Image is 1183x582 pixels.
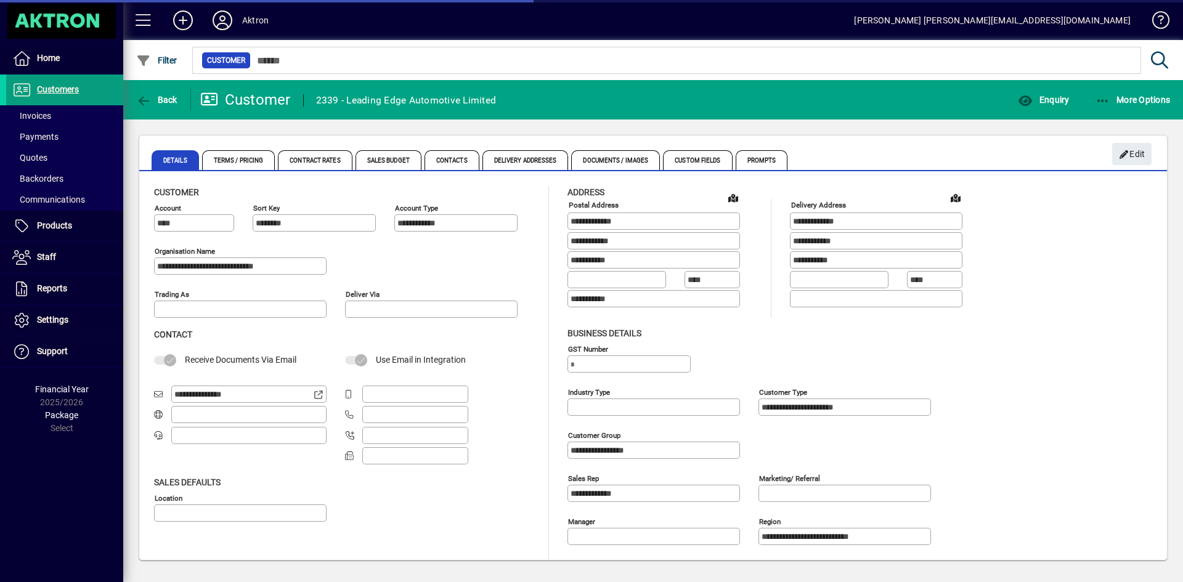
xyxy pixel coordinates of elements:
[152,150,199,170] span: Details
[163,9,203,31] button: Add
[568,387,610,396] mat-label: Industry type
[1112,143,1152,165] button: Edit
[12,132,59,142] span: Payments
[154,477,221,487] span: Sales defaults
[6,168,123,189] a: Backorders
[136,95,177,105] span: Back
[6,189,123,210] a: Communications
[203,9,242,31] button: Profile
[1143,2,1168,42] a: Knowledge Base
[376,355,466,365] span: Use Email in Integration
[155,493,182,502] mat-label: Location
[136,55,177,65] span: Filter
[6,43,123,74] a: Home
[133,89,181,111] button: Back
[37,346,68,356] span: Support
[12,153,47,163] span: Quotes
[736,150,788,170] span: Prompts
[37,84,79,94] span: Customers
[37,220,72,230] span: Products
[6,305,123,336] a: Settings
[6,273,123,304] a: Reports
[568,474,599,482] mat-label: Sales rep
[154,187,199,197] span: Customer
[6,336,123,367] a: Support
[946,188,966,208] a: View on map
[202,150,275,170] span: Terms / Pricing
[37,252,56,262] span: Staff
[568,517,595,525] mat-label: Manager
[854,10,1131,30] div: [PERSON_NAME] [PERSON_NAME][EMAIL_ADDRESS][DOMAIN_NAME]
[35,384,89,394] span: Financial Year
[425,150,479,170] span: Contacts
[356,150,421,170] span: Sales Budget
[242,10,269,30] div: Aktron
[567,328,641,338] span: Business details
[571,150,660,170] span: Documents / Images
[37,53,60,63] span: Home
[568,430,620,439] mat-label: Customer group
[133,49,181,71] button: Filter
[185,355,296,365] span: Receive Documents Via Email
[6,211,123,241] a: Products
[1092,89,1174,111] button: More Options
[568,344,608,353] mat-label: GST Number
[6,105,123,126] a: Invoices
[12,174,63,184] span: Backorders
[155,290,189,299] mat-label: Trading as
[123,89,191,111] app-page-header-button: Back
[1015,89,1072,111] button: Enquiry
[253,204,280,212] mat-label: Sort key
[155,247,215,256] mat-label: Organisation name
[12,111,51,121] span: Invoices
[6,242,123,273] a: Staff
[723,188,743,208] a: View on map
[207,54,245,67] span: Customer
[45,410,78,420] span: Package
[346,290,380,299] mat-label: Deliver via
[154,329,192,339] span: Contact
[1018,95,1069,105] span: Enquiry
[278,150,352,170] span: Contract Rates
[200,90,291,110] div: Customer
[6,147,123,168] a: Quotes
[316,91,497,110] div: 2339 - Leading Edge Automotive Limited
[1096,95,1171,105] span: More Options
[6,126,123,147] a: Payments
[759,387,807,396] mat-label: Customer type
[1119,144,1145,164] span: Edit
[663,150,732,170] span: Custom Fields
[395,204,438,212] mat-label: Account Type
[759,517,781,525] mat-label: Region
[12,195,85,204] span: Communications
[155,204,181,212] mat-label: Account
[567,187,604,197] span: Address
[759,474,820,482] mat-label: Marketing/ Referral
[37,315,68,325] span: Settings
[37,283,67,293] span: Reports
[482,150,569,170] span: Delivery Addresses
